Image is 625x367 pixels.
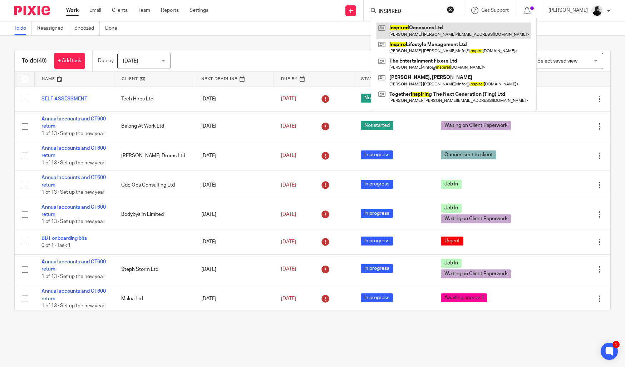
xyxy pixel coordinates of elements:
td: Belong At Work Ltd [114,111,194,141]
td: Bodybysim Limited [114,200,194,229]
td: [DATE] [194,284,274,313]
a: Reports [161,7,179,14]
span: In progress [361,150,393,159]
span: Urgent [441,237,463,246]
span: Awaiting approval [441,293,487,302]
span: 1 of 13 · Set up the new year [41,160,104,165]
a: Annual accounts and CT600 return [41,175,106,187]
a: Annual accounts and CT600 return [41,289,106,301]
span: [DATE] [123,59,138,64]
a: Annual accounts and CT600 return [41,146,106,158]
span: Select saved view [537,59,577,64]
a: Clients [112,7,128,14]
a: Annual accounts and CT600 return [41,205,106,217]
a: Annual accounts and CT600 return [41,116,106,129]
span: [DATE] [281,212,296,217]
span: Job In [441,204,462,213]
input: Search [378,9,442,15]
span: Not started [361,94,393,103]
td: Steph Storm Ltd [114,255,194,284]
span: [DATE] [281,267,296,272]
h1: To do [22,57,47,65]
span: [DATE] [281,96,296,101]
span: [DATE] [281,239,296,244]
td: [DATE] [194,255,274,284]
span: Waiting on Client Paperwork [441,214,511,223]
td: [DATE] [194,200,274,229]
a: To do [14,21,32,35]
span: In progress [361,237,393,246]
img: PHOTO-2023-03-20-11-06-28%203.jpg [591,5,603,16]
span: [DATE] [281,153,296,158]
td: Maloa Ltd [114,284,194,313]
a: Work [66,7,79,14]
span: Not started [361,121,393,130]
td: [PERSON_NAME] Drums Ltd [114,141,194,170]
p: [PERSON_NAME] [548,7,588,14]
span: Waiting on Client Paperwork [441,269,511,278]
span: 1 of 13 · Set up the new year [41,131,104,136]
a: Annual accounts and CT600 return [41,259,106,272]
span: 1 of 13 · Set up the new year [41,303,104,308]
span: Job In [441,259,462,268]
span: In progress [361,293,393,302]
td: Tech Hires Ltd [114,86,194,111]
span: In progress [361,264,393,273]
td: [DATE] [194,170,274,200]
span: In progress [361,180,393,189]
div: 1 [612,341,620,348]
img: Pixie [14,6,50,15]
span: 1 of 13 · Set up the new year [41,219,104,224]
span: In progress [361,209,393,218]
a: Team [138,7,150,14]
span: 1 of 13 · Set up the new year [41,274,104,279]
span: Job In [441,180,462,189]
a: Done [105,21,123,35]
a: Email [89,7,101,14]
a: SELF ASSESSMENT [41,96,87,101]
td: [DATE] [194,229,274,254]
button: Clear [447,6,454,13]
span: 0 of 1 · Task 1 [41,243,71,248]
span: [DATE] [281,296,296,301]
a: BBT onboarding bits [41,236,87,241]
span: Waiting on Client Paperwork [441,121,511,130]
a: Reassigned [37,21,69,35]
span: [DATE] [281,183,296,188]
a: Snoozed [74,21,100,35]
span: [DATE] [281,124,296,129]
td: [DATE] [194,86,274,111]
span: 1 of 13 · Set up the new year [41,190,104,195]
span: Get Support [481,8,509,13]
td: Cdc Ops Consulting Ltd [114,170,194,200]
span: (49) [37,58,47,64]
p: Due by [98,57,114,64]
span: Queries sent to client [441,150,496,159]
a: Settings [190,7,208,14]
td: [DATE] [194,141,274,170]
td: [DATE] [194,111,274,141]
a: + Add task [54,53,85,69]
